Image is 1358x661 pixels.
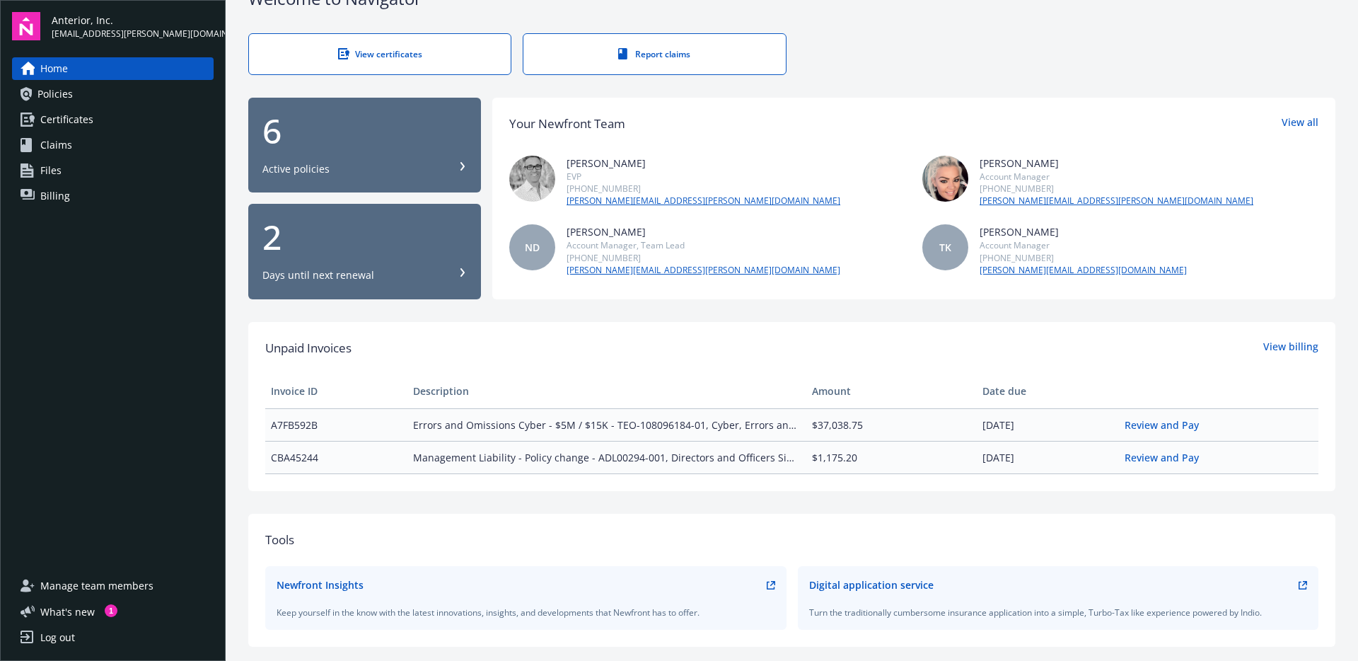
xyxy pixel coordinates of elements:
a: Billing [12,185,214,207]
td: CBA45244 [265,441,407,473]
div: [PHONE_NUMBER] [980,183,1253,195]
a: [PERSON_NAME][EMAIL_ADDRESS][PERSON_NAME][DOMAIN_NAME] [567,264,840,277]
button: 2Days until next renewal [248,204,481,299]
td: A7FB592B [265,408,407,441]
a: Review and Pay [1125,418,1210,432]
div: Report claims [552,48,757,60]
span: ND [525,240,540,255]
a: Manage team members [12,575,214,597]
div: 6 [262,114,467,148]
span: Unpaid Invoices [265,339,352,357]
div: [PERSON_NAME] [980,224,1187,239]
div: View certificates [277,48,482,60]
div: [PHONE_NUMBER] [567,252,840,264]
th: Amount [806,374,977,408]
td: [DATE] [977,408,1119,441]
td: $1,175.20 [806,441,977,473]
div: 2 [262,220,467,254]
th: Date due [977,374,1119,408]
span: Manage team members [40,575,153,597]
span: TK [939,240,951,255]
td: $37,038.75 [806,408,977,441]
div: [PERSON_NAME] [567,156,840,171]
div: Days until next renewal [262,268,374,282]
a: Review and Pay [1125,451,1210,464]
a: Policies [12,83,214,105]
span: Management Liability - Policy change - ADL00294-001, Directors and Officers Side A Dic - Policy c... [413,450,800,465]
div: Digital application service [809,577,934,592]
a: View all [1282,115,1318,133]
span: Home [40,57,68,80]
a: Files [12,159,214,182]
a: View billing [1263,339,1318,357]
div: Account Manager [980,239,1187,251]
div: Active policies [262,162,330,176]
a: Certificates [12,108,214,131]
div: Your Newfront Team [509,115,625,133]
div: Tools [265,531,1318,549]
img: photo [509,156,555,202]
span: Billing [40,185,70,207]
a: [PERSON_NAME][EMAIL_ADDRESS][PERSON_NAME][DOMAIN_NAME] [980,195,1253,207]
span: Errors and Omissions Cyber - $5M / $15K - TEO-108096184-01, Cyber, Errors and Omissions $5M, Cybe... [413,418,800,432]
div: [PERSON_NAME] [980,156,1253,171]
div: Log out [40,626,75,649]
div: EVP [567,171,840,183]
a: [PERSON_NAME][EMAIL_ADDRESS][DOMAIN_NAME] [980,264,1187,277]
div: [PERSON_NAME] [567,224,840,239]
div: Account Manager, Team Lead [567,239,840,251]
img: navigator-logo.svg [12,12,40,40]
span: Anterior, Inc. [52,13,214,28]
img: photo [922,156,968,202]
div: Turn the traditionally cumbersome insurance application into a simple, Turbo-Tax like experience ... [809,607,1308,619]
a: Claims [12,134,214,156]
th: Invoice ID [265,374,407,408]
button: What's new1 [12,604,117,619]
th: Description [407,374,806,408]
span: Policies [37,83,73,105]
div: Account Manager [980,171,1253,183]
span: Claims [40,134,72,156]
div: [PHONE_NUMBER] [980,252,1187,264]
button: Anterior, Inc.[EMAIL_ADDRESS][PERSON_NAME][DOMAIN_NAME] [52,12,214,40]
span: Certificates [40,108,93,131]
td: [DATE] [977,441,1119,473]
div: 1 [105,604,117,617]
button: 6Active policies [248,98,481,193]
a: Report claims [523,33,786,75]
div: Keep yourself in the know with the latest innovations, insights, and developments that Newfront h... [277,607,775,619]
div: [PHONE_NUMBER] [567,183,840,195]
span: Files [40,159,62,182]
div: Newfront Insights [277,577,364,592]
span: What ' s new [40,604,95,619]
a: View certificates [248,33,511,75]
span: [EMAIL_ADDRESS][PERSON_NAME][DOMAIN_NAME] [52,28,214,40]
a: [PERSON_NAME][EMAIL_ADDRESS][PERSON_NAME][DOMAIN_NAME] [567,195,840,207]
a: Home [12,57,214,80]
